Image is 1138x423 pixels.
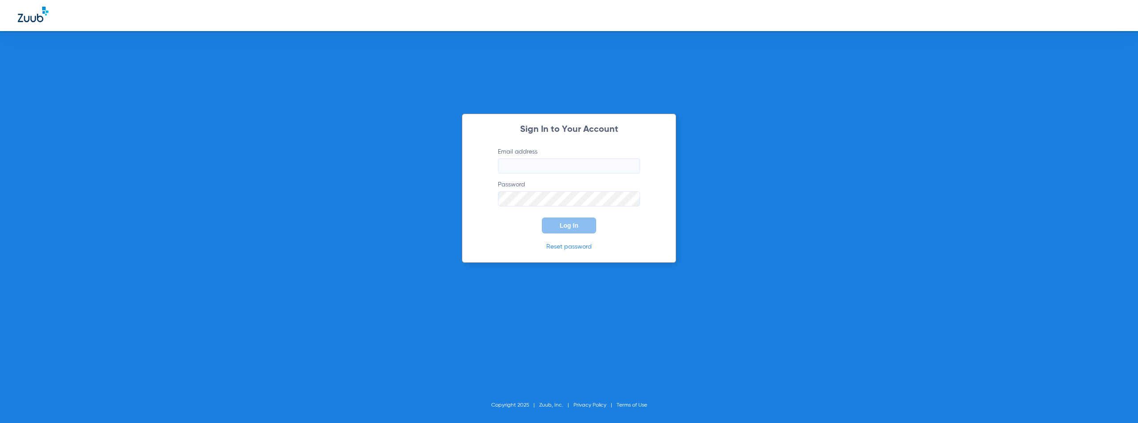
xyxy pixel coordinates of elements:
label: Email address [498,147,640,174]
li: Zuub, Inc. [539,401,573,410]
img: Zuub Logo [18,7,48,22]
a: Privacy Policy [573,403,606,408]
button: Log In [542,217,596,233]
h2: Sign In to Your Account [485,125,653,134]
input: Password [498,191,640,206]
span: Log In [560,222,578,229]
input: Email address [498,158,640,174]
label: Password [498,180,640,206]
li: Copyright 2025 [491,401,539,410]
a: Terms of Use [617,403,647,408]
a: Reset password [546,244,592,250]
